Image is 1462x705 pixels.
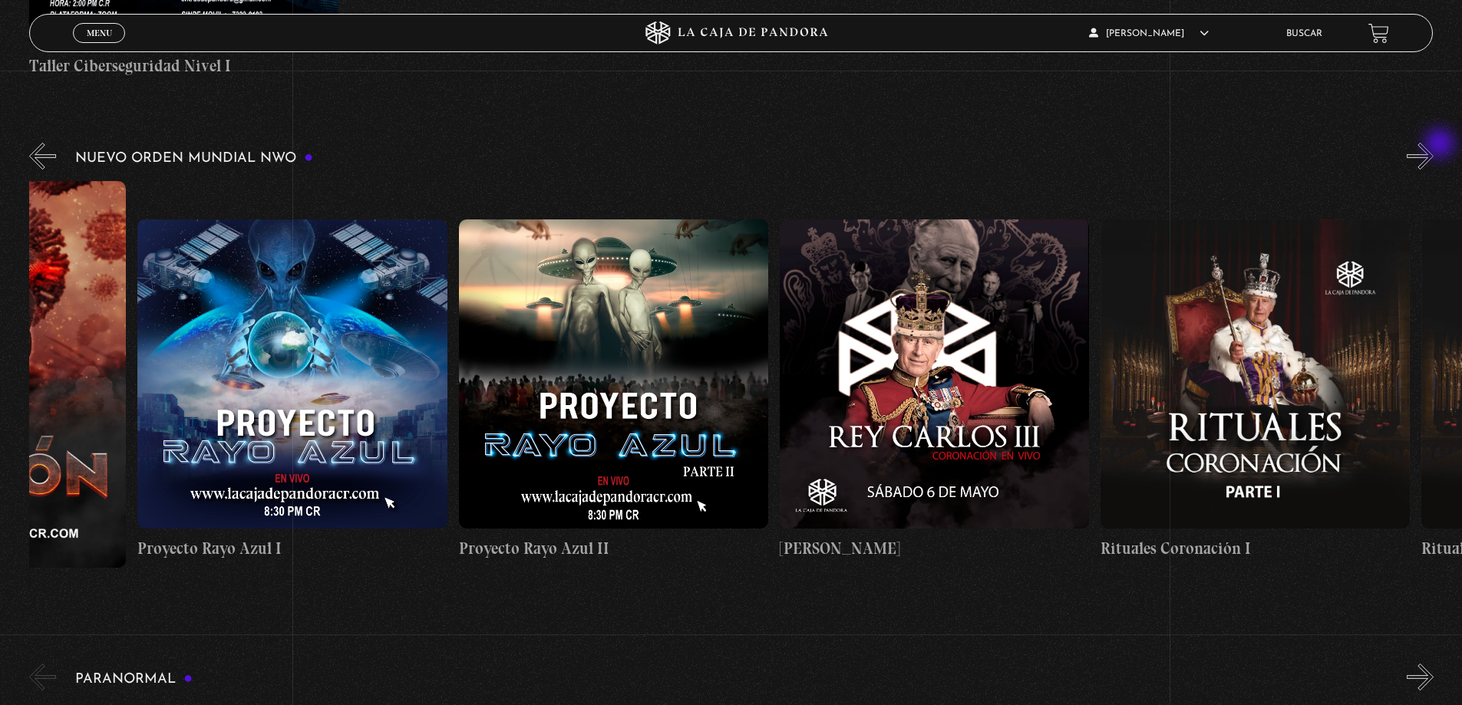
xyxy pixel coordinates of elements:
[459,181,768,600] a: Proyecto Rayo Azul II
[1089,29,1209,38] span: [PERSON_NAME]
[137,536,447,561] h4: Proyecto Rayo Azul I
[780,181,1089,600] a: [PERSON_NAME]
[1407,143,1434,170] button: Next
[1407,664,1434,690] button: Next
[75,151,313,166] h3: Nuevo Orden Mundial NWO
[29,54,338,78] h4: Taller Ciberseguridad Nivel I
[459,536,768,561] h4: Proyecto Rayo Azul II
[75,672,193,687] h3: Paranormal
[780,536,1089,561] h4: [PERSON_NAME]
[29,664,56,690] button: Previous
[81,41,117,52] span: Cerrar
[1286,29,1322,38] a: Buscar
[1101,181,1410,600] a: Rituales Coronación I
[29,143,56,170] button: Previous
[1101,536,1410,561] h4: Rituales Coronación I
[1368,23,1389,44] a: View your shopping cart
[87,28,112,38] span: Menu
[137,181,447,600] a: Proyecto Rayo Azul I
